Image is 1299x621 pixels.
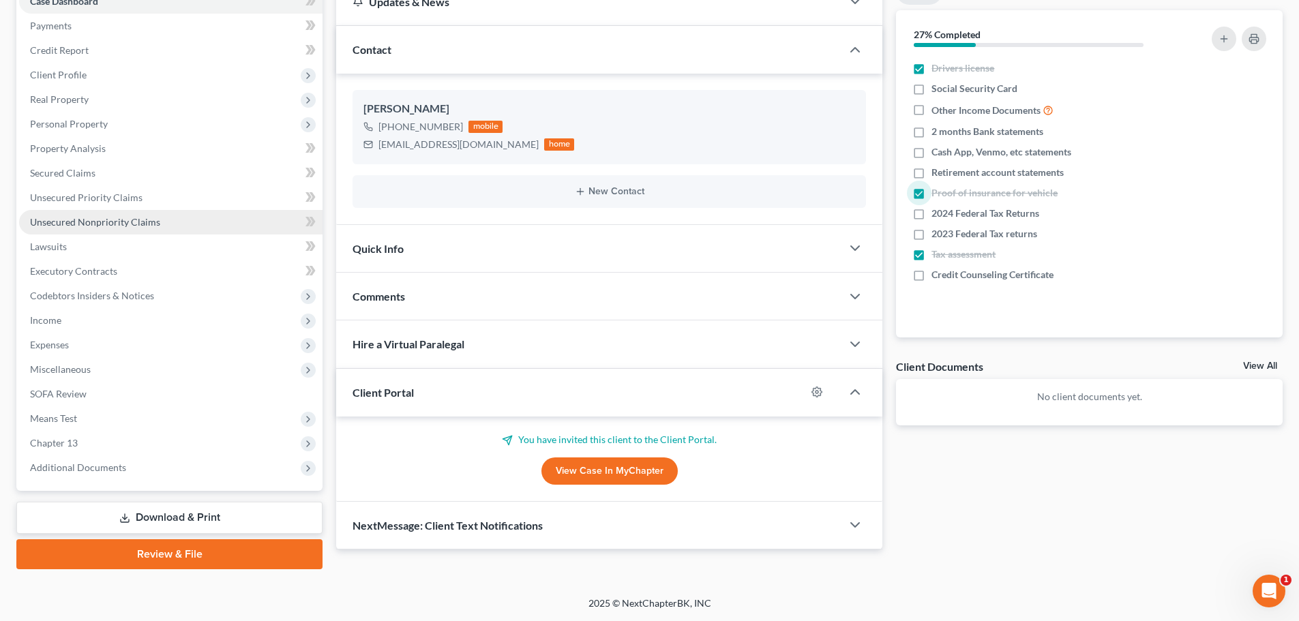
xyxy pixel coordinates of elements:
span: Drivers license [931,61,994,75]
span: Additional Documents [30,461,126,473]
a: Payments [19,14,323,38]
a: Unsecured Nonpriority Claims [19,210,323,234]
div: [PHONE_NUMBER] [378,120,463,134]
span: Unsecured Nonpriority Claims [30,216,160,228]
span: 2023 Federal Tax returns [931,227,1037,241]
button: New Contact [363,186,855,197]
span: Miscellaneous [30,363,91,375]
span: 1 [1281,575,1291,586]
span: Hire a Virtual Paralegal [353,337,464,350]
div: [PERSON_NAME] [363,101,855,117]
span: Tax assessment [931,247,996,261]
span: Credit Counseling Certificate [931,268,1054,282]
a: Download & Print [16,502,323,534]
span: Property Analysis [30,142,106,154]
span: Cash App, Venmo, etc statements [931,145,1071,159]
a: Property Analysis [19,136,323,161]
a: Credit Report [19,38,323,63]
span: Chapter 13 [30,437,78,449]
a: View All [1243,361,1277,371]
a: Secured Claims [19,161,323,185]
span: Quick Info [353,242,404,255]
a: Review & File [16,539,323,569]
strong: 27% Completed [914,29,981,40]
div: Client Documents [896,359,983,374]
span: Proof of insurance for vehicle [931,186,1058,200]
div: home [544,138,574,151]
span: Secured Claims [30,167,95,179]
span: Credit Report [30,44,89,56]
span: Means Test [30,412,77,424]
span: Payments [30,20,72,31]
span: Client Portal [353,386,414,399]
span: Other Income Documents [931,104,1041,117]
span: Personal Property [30,118,108,130]
p: You have invited this client to the Client Portal. [353,433,866,446]
span: Expenses [30,339,69,350]
span: 2024 Federal Tax Returns [931,207,1039,220]
p: No client documents yet. [907,390,1272,404]
span: Real Property [30,93,89,105]
span: SOFA Review [30,388,87,399]
span: Retirement account statements [931,166,1064,179]
div: mobile [468,121,503,133]
span: Client Profile [30,69,87,80]
span: Executory Contracts [30,265,117,277]
span: 2 months Bank statements [931,125,1043,138]
span: Lawsuits [30,241,67,252]
a: Executory Contracts [19,259,323,284]
span: Income [30,314,61,326]
span: Contact [353,43,391,56]
span: Comments [353,290,405,303]
a: View Case in MyChapter [541,457,678,485]
span: NextMessage: Client Text Notifications [353,519,543,532]
span: Unsecured Priority Claims [30,192,143,203]
a: SOFA Review [19,382,323,406]
span: Social Security Card [931,82,1017,95]
a: Unsecured Priority Claims [19,185,323,210]
div: 2025 © NextChapterBK, INC [261,596,1039,621]
iframe: Intercom live chat [1253,575,1285,607]
a: Lawsuits [19,234,323,259]
div: [EMAIL_ADDRESS][DOMAIN_NAME] [378,138,539,151]
span: Codebtors Insiders & Notices [30,290,154,301]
